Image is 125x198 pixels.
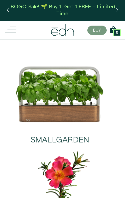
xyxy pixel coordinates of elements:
div: Previous slide [3,3,12,18]
a: SMALLGARDEN [16,122,104,150]
a: BOGO Sale! 🌱 Buy 1, Get 1 FREE – Limited Time! [10,2,116,19]
h2: SMALLGARDEN [31,136,89,144]
div: Next slide [113,3,122,18]
span: 0 [116,31,118,35]
button: BUY [87,26,107,35]
div: BOGO Sale! 🌱 Buy 1, Get 1 FREE – Limited Time! [10,3,116,18]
